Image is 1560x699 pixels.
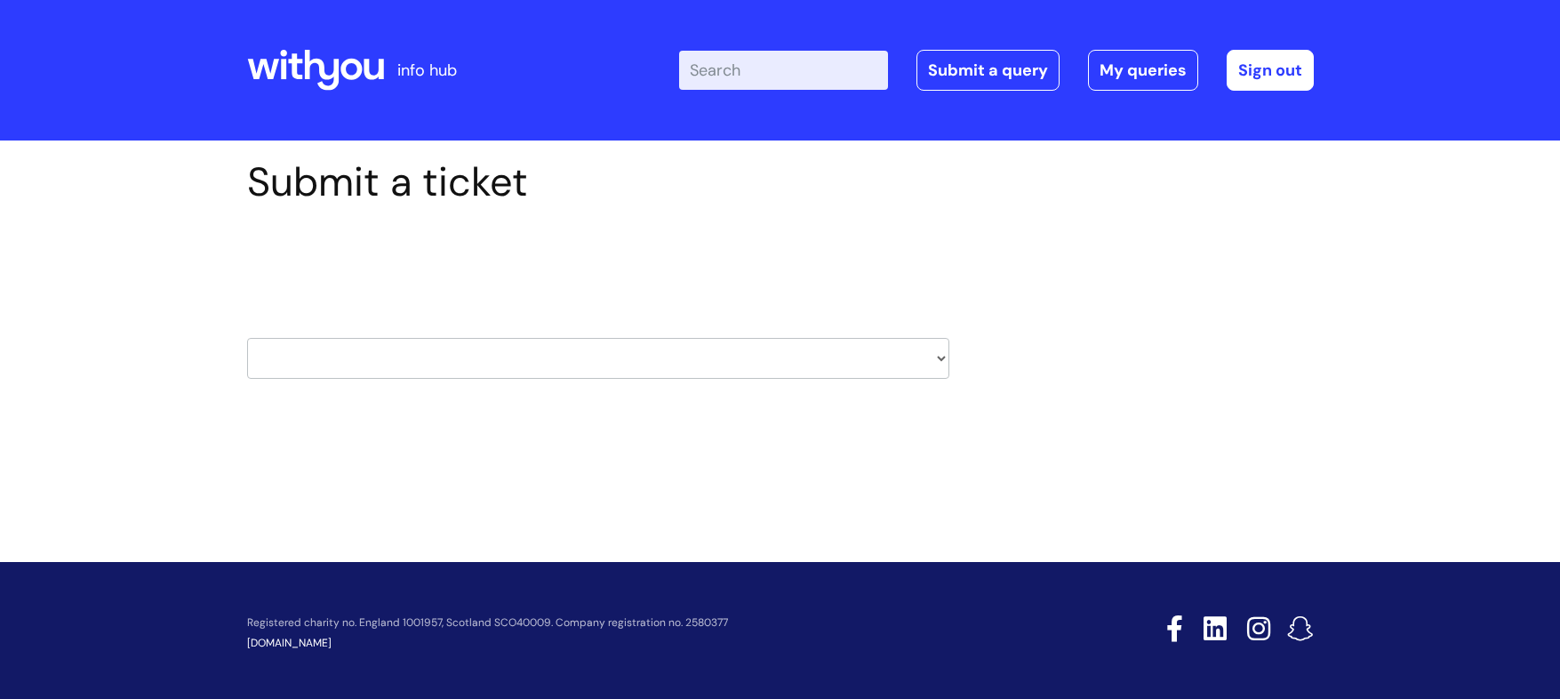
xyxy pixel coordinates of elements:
a: Submit a query [916,50,1060,91]
a: Sign out [1227,50,1314,91]
input: Search [679,51,888,90]
h1: Submit a ticket [247,158,949,206]
p: Registered charity no. England 1001957, Scotland SCO40009. Company registration no. 2580377 [247,617,1040,629]
div: | - [679,50,1314,91]
a: My queries [1088,50,1198,91]
p: info hub [397,56,457,84]
h2: Select issue type [247,247,949,280]
a: [DOMAIN_NAME] [247,636,332,650]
